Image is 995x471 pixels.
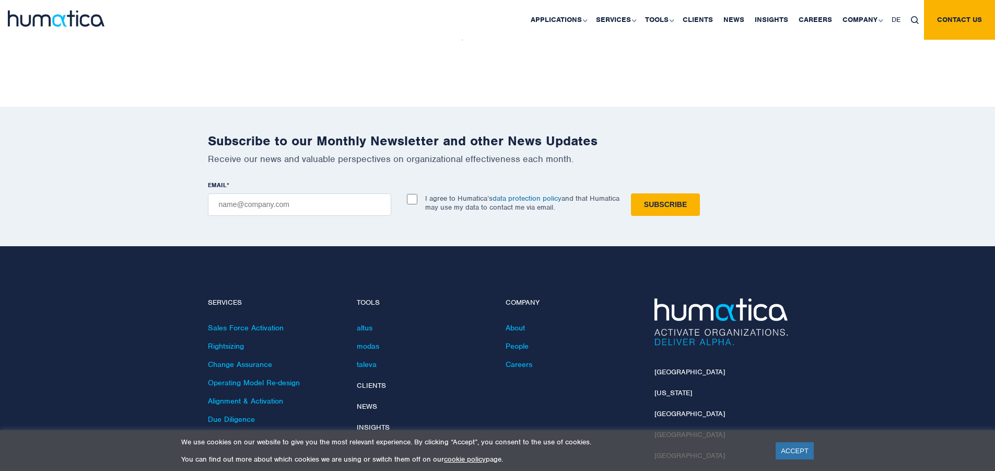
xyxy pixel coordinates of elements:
a: Change Assurance [208,360,272,369]
a: [GEOGRAPHIC_DATA] [654,367,725,376]
a: Alignment & Activation [208,396,283,406]
a: [GEOGRAPHIC_DATA] [654,409,725,418]
p: I agree to Humatica’s and that Humatica may use my data to contact me via email. [425,194,619,212]
a: Careers [506,360,532,369]
h4: Company [506,298,639,307]
h4: Tools [357,298,490,307]
img: search_icon [911,16,919,24]
span: DE [892,15,900,24]
input: name@company.com [208,193,391,216]
a: cookie policy [444,455,486,464]
img: logo [8,10,104,27]
a: About [506,323,525,332]
input: Subscribe [631,193,700,216]
a: Insights [357,423,390,432]
a: Due Diligence [208,415,255,424]
a: data protection policy [493,194,561,203]
span: EMAIL [208,181,227,189]
a: News [357,402,377,411]
a: [US_STATE] [654,388,692,397]
a: Clients [357,381,386,390]
p: We use cookies on our website to give you the most relevant experience. By clicking “Accept”, you... [181,438,763,446]
input: I agree to Humatica’sdata protection policyand that Humatica may use my data to contact me via em... [407,194,417,204]
a: Sales Force Activation [208,323,284,332]
h2: Subscribe to our Monthly Newsletter and other News Updates [208,133,788,149]
p: Receive our news and valuable perspectives on organizational effectiveness each month. [208,153,788,165]
a: Operating Model Re-design [208,378,300,387]
a: ACCEPT [776,442,814,459]
a: altus [357,323,372,332]
img: Humatica [654,298,788,346]
a: modas [357,341,379,351]
h4: Services [208,298,341,307]
a: Rightsizing [208,341,244,351]
a: taleva [357,360,377,369]
a: People [506,341,529,351]
p: You can find out more about which cookies we are using or switch them off on our page. [181,455,763,464]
